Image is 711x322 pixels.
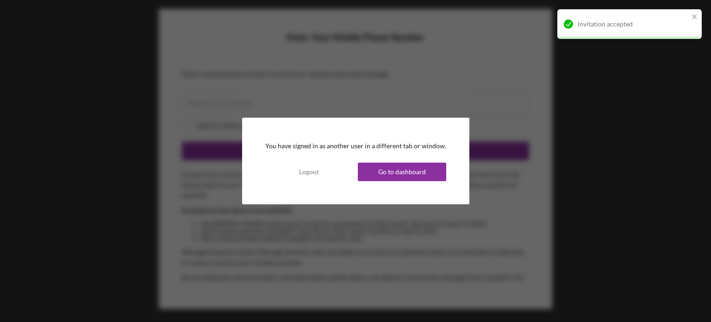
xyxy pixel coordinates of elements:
div: Invitation accepted [578,20,689,28]
div: Logout [299,163,319,181]
div: Go to dashboard [378,163,426,181]
button: Go to dashboard [358,163,446,181]
button: close [692,13,698,22]
button: Logout [265,163,354,181]
p: You have signed in as another user in a different tab or window. [265,141,446,151]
